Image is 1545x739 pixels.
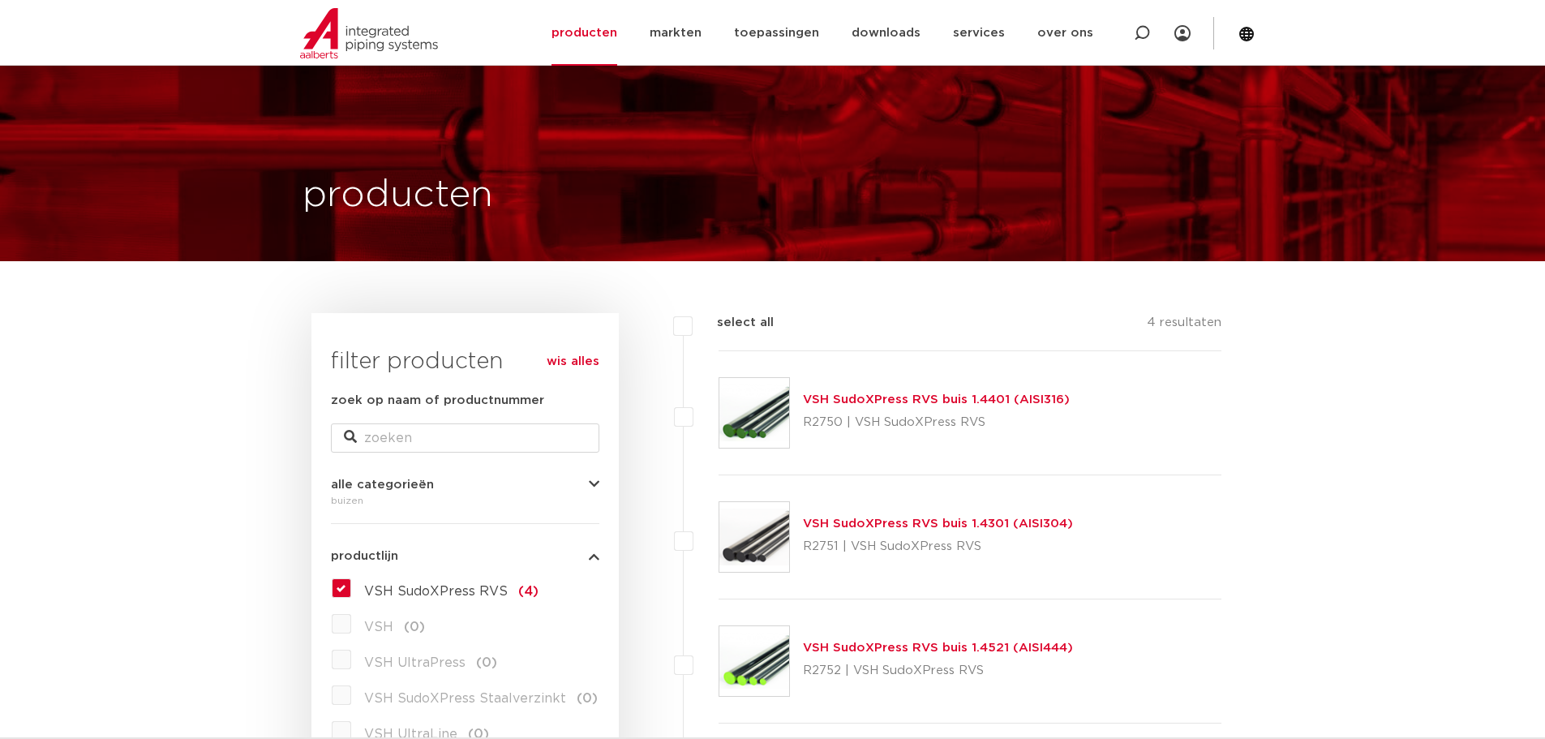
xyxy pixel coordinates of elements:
span: alle categorieën [331,479,434,491]
div: buizen [331,491,599,510]
span: VSH SudoXPress RVS [364,585,508,598]
p: R2752 | VSH SudoXPress RVS [803,658,1073,684]
img: Thumbnail for VSH SudoXPress RVS buis 1.4401 (AISI316) [719,378,789,448]
p: R2750 | VSH SudoXPress RVS [803,410,1070,436]
span: VSH SudoXPress Staalverzinkt [364,692,566,705]
img: Thumbnail for VSH SudoXPress RVS buis 1.4521 (AISI444) [719,626,789,696]
h1: producten [303,170,493,221]
input: zoeken [331,423,599,453]
button: productlijn [331,550,599,562]
label: select all [693,313,774,333]
a: VSH SudoXPress RVS buis 1.4401 (AISI316) [803,393,1070,406]
span: (4) [518,585,539,598]
a: VSH SudoXPress RVS buis 1.4301 (AISI304) [803,518,1073,530]
a: VSH SudoXPress RVS buis 1.4521 (AISI444) [803,642,1073,654]
span: (0) [404,621,425,634]
span: VSH [364,621,393,634]
span: VSH UltraPress [364,656,466,669]
span: productlijn [331,550,398,562]
span: (0) [476,656,497,669]
button: alle categorieën [331,479,599,491]
img: Thumbnail for VSH SudoXPress RVS buis 1.4301 (AISI304) [719,502,789,572]
p: R2751 | VSH SudoXPress RVS [803,534,1073,560]
h3: filter producten [331,346,599,378]
p: 4 resultaten [1147,313,1221,338]
span: (0) [577,692,598,705]
a: wis alles [547,352,599,372]
label: zoek op naam of productnummer [331,391,544,410]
